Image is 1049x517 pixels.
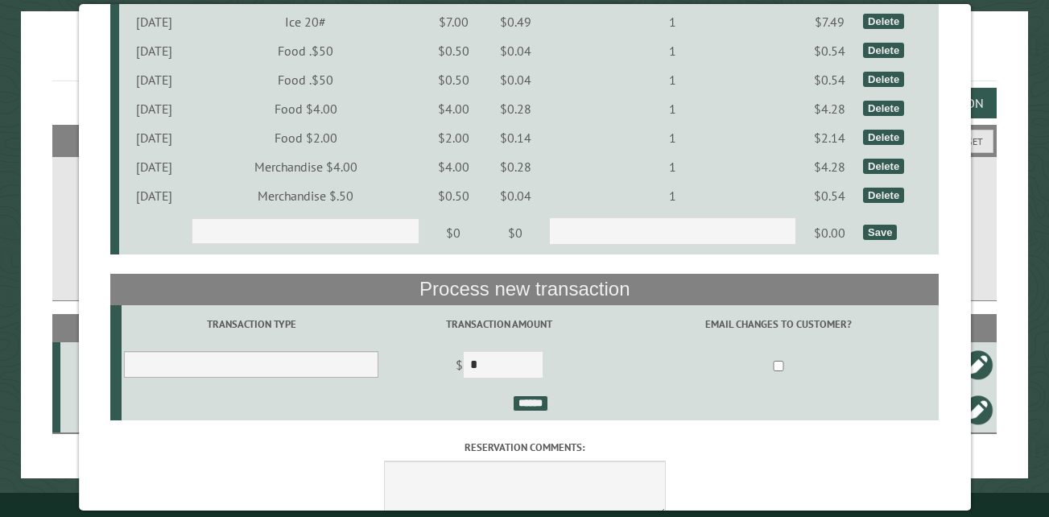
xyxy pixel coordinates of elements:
label: Transaction Type [124,316,379,332]
td: 1 [546,181,798,210]
td: 1 [546,94,798,123]
td: $0.04 [484,65,546,94]
td: $0 [484,210,546,255]
th: Site [60,314,200,342]
td: [DATE] [119,65,189,94]
td: $0 [422,210,484,255]
td: $0.04 [484,181,546,210]
div: Delete [863,43,904,58]
td: $2.14 [799,123,861,152]
td: $0.54 [799,65,861,94]
div: CampStore [67,357,197,373]
td: 1 [546,36,798,65]
td: 1 [546,123,798,152]
td: $0.00 [799,210,861,255]
td: $0.54 [799,36,861,65]
td: $2.00 [422,123,484,152]
td: [DATE] [119,123,189,152]
td: $0.50 [422,181,484,210]
div: Delete [863,14,904,29]
td: [DATE] [119,94,189,123]
td: 1 [546,152,798,181]
td: $7.49 [799,7,861,36]
td: 1 [546,7,798,36]
th: Process new transaction [110,274,939,304]
td: $4.28 [799,94,861,123]
td: $0.04 [484,36,546,65]
td: [DATE] [119,152,189,181]
label: Transaction Amount [384,316,615,332]
div: CampStore [67,402,197,418]
label: Reservation comments: [110,440,939,455]
td: $0.50 [422,65,484,94]
td: [DATE] [119,36,189,65]
td: $0.28 [484,152,546,181]
label: Email changes to customer? [620,316,936,332]
div: Delete [863,101,904,116]
td: [DATE] [119,181,189,210]
td: Ice 20# [189,7,422,36]
td: $0.14 [484,123,546,152]
div: Delete [863,159,904,174]
h1: Reservations [52,37,997,81]
div: Delete [863,130,904,145]
td: $0.50 [422,36,484,65]
div: Delete [863,72,904,87]
td: Food $4.00 [189,94,422,123]
td: $ [381,344,617,389]
td: Food .$50 [189,65,422,94]
td: $7.00 [422,7,484,36]
td: Merchandise $4.00 [189,152,422,181]
td: $0.49 [484,7,546,36]
td: Food $2.00 [189,123,422,152]
td: [DATE] [119,7,189,36]
td: Merchandise $.50 [189,181,422,210]
td: $0.54 [799,181,861,210]
h2: Filters [52,125,997,155]
td: $0.28 [484,94,546,123]
td: $4.28 [799,152,861,181]
div: Save [863,225,897,240]
td: 1 [546,65,798,94]
td: Food .$50 [189,36,422,65]
td: $4.00 [422,152,484,181]
td: $4.00 [422,94,484,123]
div: Delete [863,188,904,203]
